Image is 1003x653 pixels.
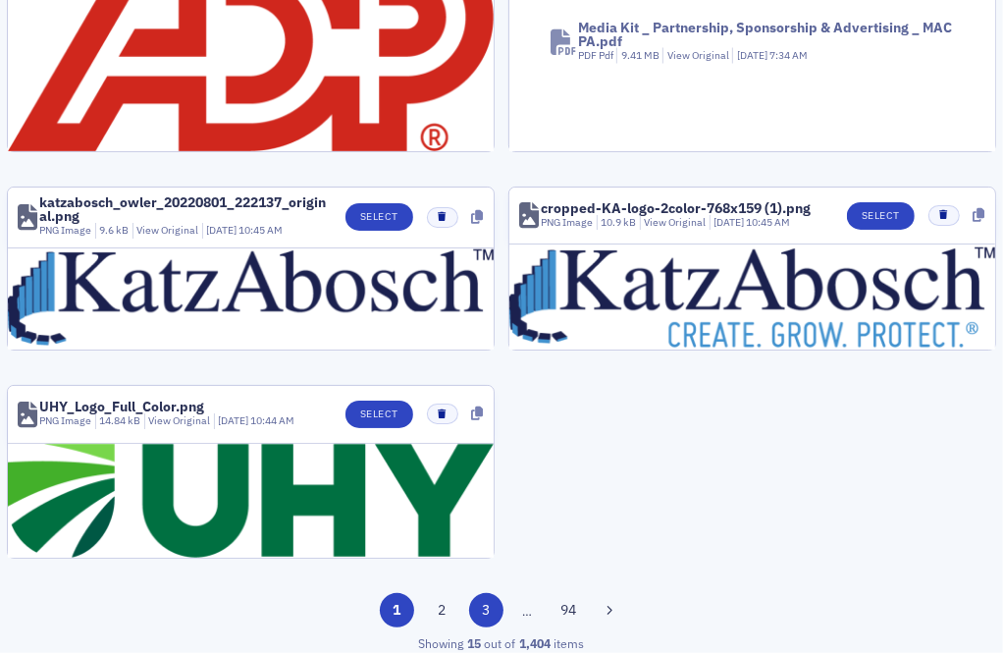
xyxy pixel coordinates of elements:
div: cropped-KA-logo-2color-768x159 (1).png [541,201,811,215]
button: Select [345,401,413,428]
div: Media Kit _ Partnership, Sponsorship & Advertising _ MACPA.pdf [578,21,954,48]
strong: 1,404 [516,634,554,652]
span: 10:45 AM [746,215,790,229]
div: 10.9 kB [597,215,637,231]
span: 10:44 AM [250,413,294,427]
strong: 15 [464,634,485,652]
button: 1 [380,593,414,627]
span: … [513,602,541,620]
button: Select [847,202,915,230]
span: 7:34 AM [769,48,808,62]
a: View Original [148,413,210,427]
div: PNG Image [39,413,91,429]
span: [DATE] [713,215,746,229]
span: [DATE] [206,223,238,237]
div: katzabosch_owler_20220801_222137_original.png [39,195,332,223]
div: UHY_Logo_Full_Color.png [39,400,204,413]
a: View Original [136,223,198,237]
span: 10:45 AM [238,223,283,237]
div: PDF Pdf [578,48,613,64]
a: View Original [667,48,729,62]
div: Showing out of items [7,634,996,652]
div: PNG Image [541,215,593,231]
div: 9.41 MB [616,48,660,64]
button: Select [345,203,413,231]
div: PNG Image [39,223,91,239]
span: [DATE] [737,48,769,62]
div: 9.6 kB [95,223,130,239]
button: 2 [424,593,458,627]
span: [DATE] [218,413,250,427]
button: 3 [469,593,503,627]
div: 14.84 kB [95,413,141,429]
a: View Original [644,215,706,229]
button: 94 [552,593,586,627]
